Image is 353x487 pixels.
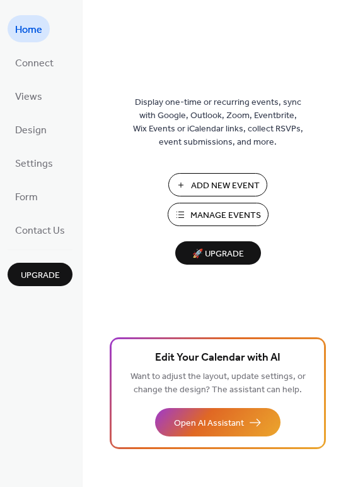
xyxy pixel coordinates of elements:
[15,154,53,174] span: Settings
[8,183,45,210] a: Form
[168,203,269,226] button: Manage Events
[175,241,261,265] button: 🚀 Upgrade
[155,349,281,367] span: Edit Your Calendar with AI
[130,368,306,399] span: Want to adjust the layout, update settings, or change the design? The assistant can help.
[8,116,54,143] a: Design
[15,221,65,241] span: Contact Us
[133,96,303,149] span: Display one-time or recurring events, sync with Google, Outlook, Zoom, Eventbrite, Wix Events or ...
[168,173,267,196] button: Add New Event
[15,20,42,40] span: Home
[21,269,60,282] span: Upgrade
[15,87,42,107] span: Views
[15,54,54,73] span: Connect
[8,149,61,176] a: Settings
[8,49,61,76] a: Connect
[8,82,50,109] a: Views
[155,408,281,436] button: Open AI Assistant
[8,15,50,42] a: Home
[15,121,47,140] span: Design
[174,417,244,430] span: Open AI Assistant
[8,263,72,286] button: Upgrade
[8,216,72,243] a: Contact Us
[183,246,253,263] span: 🚀 Upgrade
[15,188,38,207] span: Form
[190,209,261,222] span: Manage Events
[191,179,260,193] span: Add New Event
